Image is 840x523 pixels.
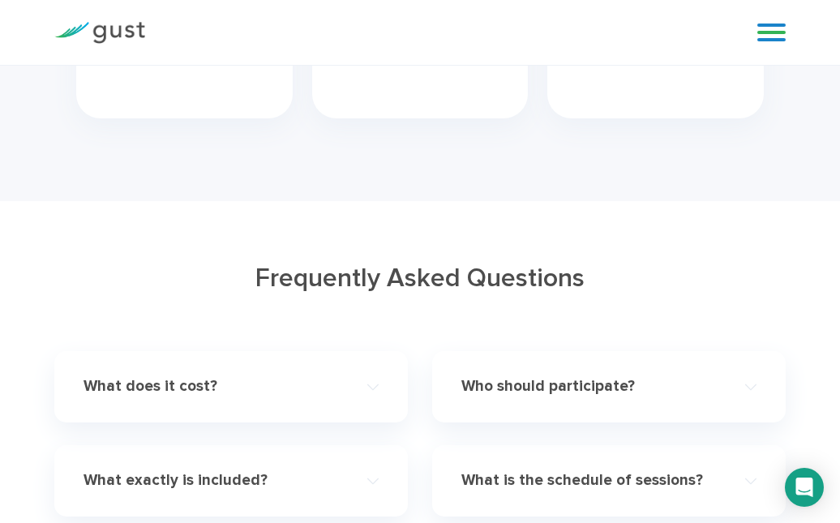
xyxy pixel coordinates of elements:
h2: Frequently Asked Questions [54,261,786,296]
h4: What is the schedule of sessions? [461,471,727,490]
h4: What does it cost? [84,377,349,396]
h4: What exactly is included? [84,471,349,490]
img: Gust Logo [54,22,145,44]
h4: Who should participate? [461,377,727,396]
div: Open Intercom Messenger [785,468,824,507]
